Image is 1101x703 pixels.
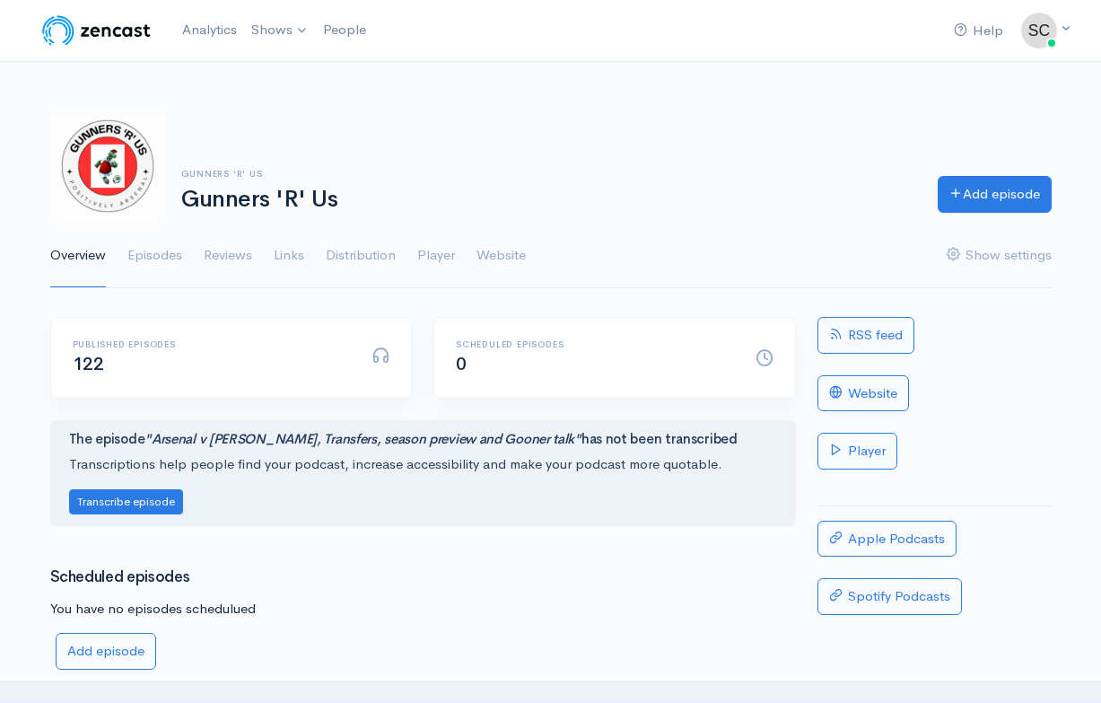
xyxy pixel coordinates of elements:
[127,224,182,288] a: Episodes
[938,176,1052,213] a: Add episode
[204,224,252,288] a: Reviews
[476,224,526,288] a: Website
[817,317,914,354] a: RSS feed
[456,339,734,349] h6: Scheduled episodes
[947,224,1052,288] a: Show settings
[817,521,957,558] a: Apple Podcasts
[316,11,373,49] a: People
[50,599,796,620] p: You have no episodes schedulued
[274,224,304,288] a: Links
[326,224,396,288] a: Distribution
[50,224,106,288] a: Overview
[417,224,455,288] a: Player
[947,12,1010,50] a: Help
[817,433,897,470] a: Player
[69,489,183,515] button: Transcribe episode
[69,454,777,475] p: Transcriptions help people find your podcast, increase accessibility and make your podcast more q...
[39,13,153,48] img: ZenCast Logo
[244,11,316,50] a: Shows
[144,430,581,447] i: "Arsenal v [PERSON_NAME], Transfers, season preview and Gooner talk"
[73,339,351,349] h6: Published episodes
[817,578,962,615] a: Spotify Podcasts
[181,187,916,213] h1: Gunners 'R' Us
[817,375,909,412] a: Website
[73,353,104,375] span: 122
[1040,642,1083,685] iframe: gist-messenger-bubble-iframe
[56,633,156,670] a: Add episode
[69,492,183,509] a: Transcribe episode
[69,432,777,447] h4: The episode has not been transcribed
[175,11,244,49] a: Analytics
[1021,13,1057,48] img: ...
[50,569,796,586] h3: Scheduled episodes
[181,169,916,179] h6: Gunners 'R' Us
[456,353,467,375] span: 0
